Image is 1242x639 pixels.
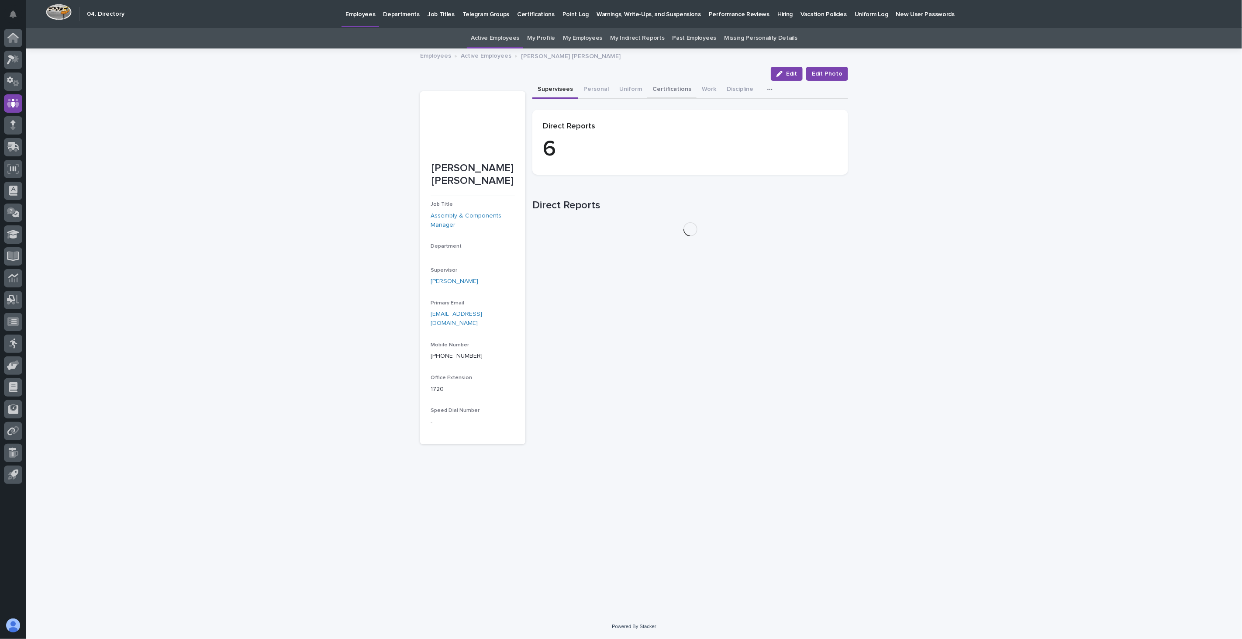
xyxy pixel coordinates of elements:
button: Edit [771,67,803,81]
p: 6 [543,136,838,162]
a: Active Employees [461,50,511,60]
button: Uniform [614,81,647,99]
p: [PERSON_NAME] [PERSON_NAME] [521,51,621,60]
button: Edit Photo [806,67,848,81]
span: Supervisor [431,268,457,273]
span: Department [431,244,462,249]
button: Notifications [4,5,22,24]
span: Edit Photo [812,69,842,78]
a: My Indirect Reports [610,28,664,48]
a: Past Employees [673,28,717,48]
a: Assembly & Components Manager [431,211,515,230]
button: users-avatar [4,616,22,635]
button: Personal [578,81,614,99]
p: 1720 [431,385,515,394]
span: Primary Email [431,301,464,306]
a: My Employees [563,28,602,48]
div: Notifications [11,10,22,24]
a: My Profile [527,28,555,48]
a: Active Employees [471,28,519,48]
p: - [431,418,515,427]
a: Powered By Stacker [612,624,656,629]
h2: 04. Directory [87,10,124,18]
span: Edit [786,71,797,77]
a: [PHONE_NUMBER] [431,353,483,359]
a: [PERSON_NAME] [431,277,478,286]
span: Mobile Number [431,342,469,348]
p: Direct Reports [543,122,838,131]
img: Workspace Logo [46,4,72,20]
p: [PERSON_NAME] [PERSON_NAME] [431,162,515,187]
button: Discipline [721,81,759,99]
a: Employees [420,50,451,60]
span: Job Title [431,202,453,207]
button: Certifications [647,81,697,99]
button: Work [697,81,721,99]
a: Missing Personality Details [724,28,797,48]
span: Office Extension [431,375,472,380]
span: Speed Dial Number [431,408,480,413]
button: Supervisees [532,81,578,99]
h1: Direct Reports [532,199,848,212]
a: [EMAIL_ADDRESS][DOMAIN_NAME] [431,311,482,326]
